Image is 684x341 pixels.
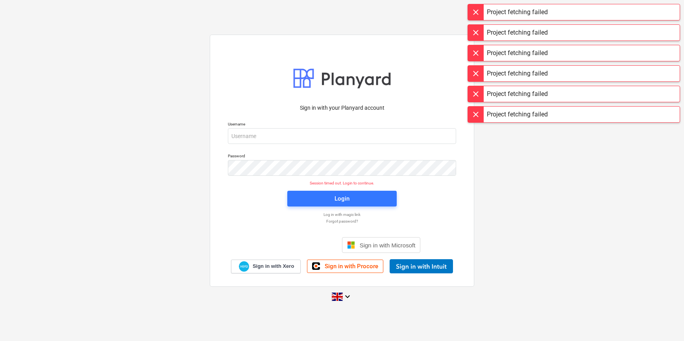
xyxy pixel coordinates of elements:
img: Xero logo [239,261,249,272]
iframe: Sign in with Google Button [260,236,340,254]
p: Session timed out. Login to continue. [223,181,461,186]
div: Project fetching failed [487,28,548,37]
a: Sign in with Xero [231,260,301,273]
a: Log in with magic link [224,212,460,217]
div: Login [335,194,349,204]
div: Project fetching failed [487,7,548,17]
div: Project fetching failed [487,48,548,58]
span: Sign in with Procore [325,263,378,270]
a: Sign in with Procore [307,260,383,273]
input: Username [228,128,456,144]
img: Microsoft logo [347,241,355,249]
a: Forgot password? [224,219,460,224]
button: Login [287,191,397,206]
span: Sign in with Microsoft [360,242,416,249]
div: Project fetching failed [487,89,548,99]
p: Username [228,122,456,128]
div: Project fetching failed [487,110,548,119]
i: keyboard_arrow_down [343,292,352,301]
span: Sign in with Xero [253,263,294,270]
p: Sign in with your Planyard account [228,104,456,112]
p: Password [228,153,456,160]
div: Project fetching failed [487,69,548,78]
